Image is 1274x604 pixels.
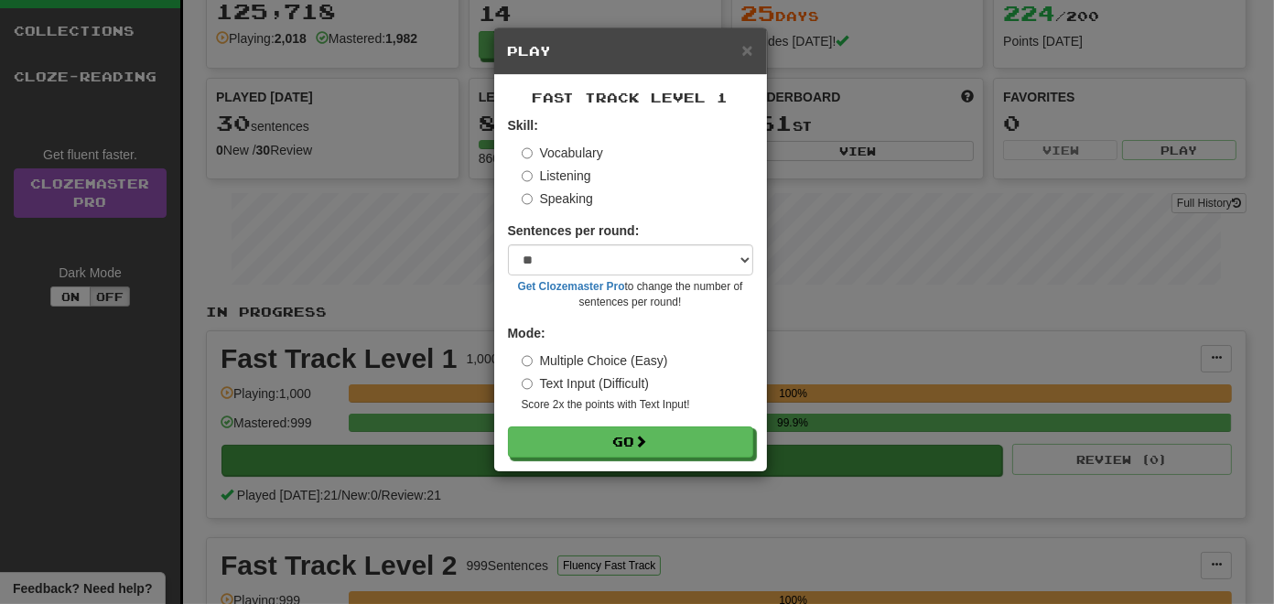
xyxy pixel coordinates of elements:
[522,397,753,413] small: Score 2x the points with Text Input !
[522,167,591,185] label: Listening
[522,351,668,370] label: Multiple Choice (Easy)
[741,39,752,60] span: ×
[522,144,603,162] label: Vocabulary
[522,147,534,159] input: Vocabulary
[533,90,729,105] span: Fast Track Level 1
[741,40,752,59] button: Close
[522,170,534,182] input: Listening
[508,118,538,133] strong: Skill:
[508,426,753,458] button: Go
[522,378,534,390] input: Text Input (Difficult)
[522,374,650,393] label: Text Input (Difficult)
[508,42,753,60] h5: Play
[522,355,534,367] input: Multiple Choice (Easy)
[522,189,593,208] label: Speaking
[508,221,640,240] label: Sentences per round:
[522,193,534,205] input: Speaking
[508,326,545,340] strong: Mode:
[508,279,753,310] small: to change the number of sentences per round!
[518,280,625,293] a: Get Clozemaster Pro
